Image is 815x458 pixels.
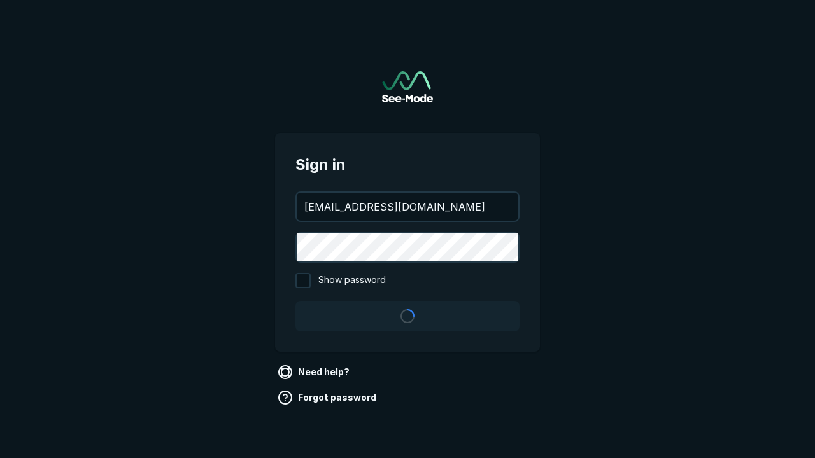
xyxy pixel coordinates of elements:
a: Forgot password [275,387,381,408]
img: See-Mode Logo [382,71,433,102]
a: Need help? [275,362,355,382]
input: your@email.com [297,193,518,221]
span: Show password [318,273,386,288]
span: Sign in [295,153,520,176]
a: Go to sign in [382,71,433,102]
